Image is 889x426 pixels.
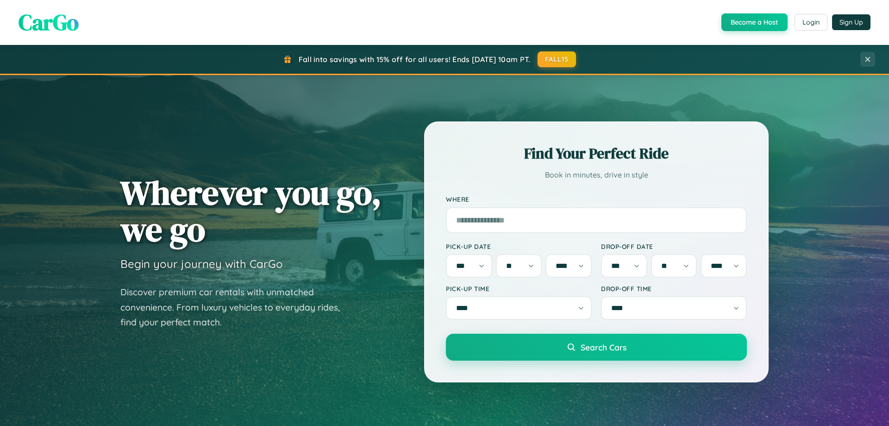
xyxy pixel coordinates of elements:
label: Pick-up Time [446,285,592,292]
label: Where [446,196,747,203]
label: Drop-off Date [601,242,747,250]
label: Pick-up Date [446,242,592,250]
h1: Wherever you go, we go [120,174,382,248]
button: Become a Host [721,13,788,31]
h2: Find Your Perfect Ride [446,143,747,164]
p: Discover premium car rentals with unmatched convenience. From luxury vehicles to everyday rides, ... [120,285,352,330]
span: Search Cars [581,342,626,352]
span: CarGo [19,7,79,38]
p: Book in minutes, drive in style [446,168,747,182]
button: Sign Up [832,14,870,30]
span: Fall into savings with 15% off for all users! Ends [DATE] 10am PT. [299,55,531,64]
h3: Begin your journey with CarGo [120,257,283,271]
button: Login [795,14,827,31]
label: Drop-off Time [601,285,747,292]
button: Search Cars [446,334,747,361]
button: FALL15 [538,51,576,67]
